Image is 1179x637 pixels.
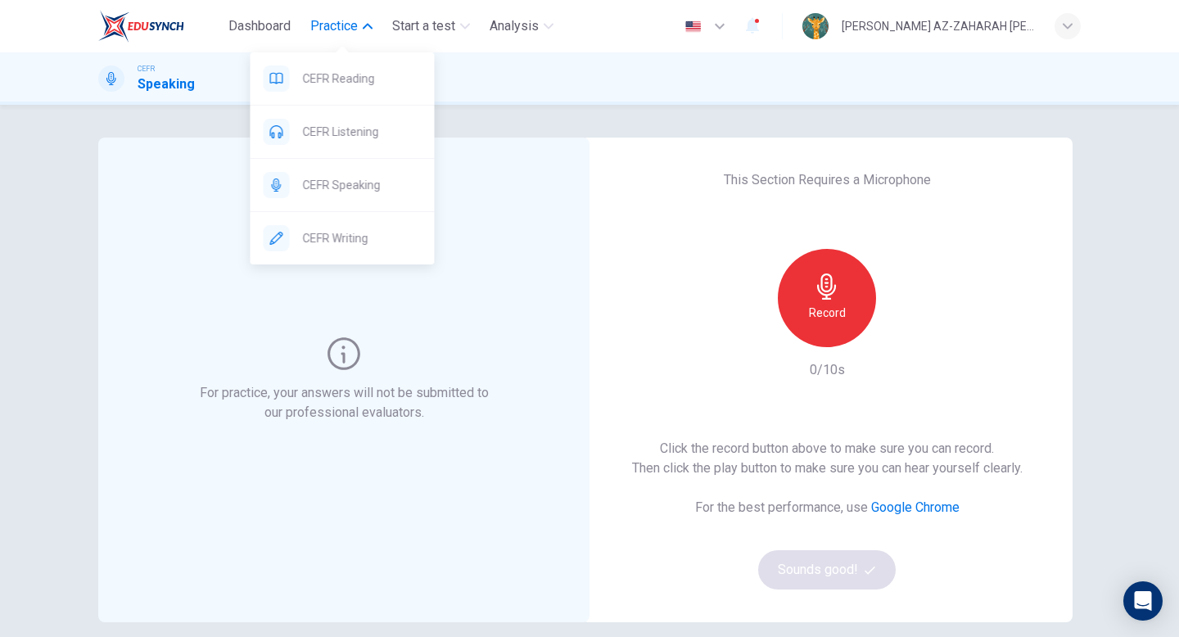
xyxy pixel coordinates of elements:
a: Google Chrome [871,499,960,515]
span: Analysis [490,16,539,36]
a: EduSynch logo [98,10,222,43]
h1: Speaking [138,75,195,94]
button: Analysis [483,11,560,41]
div: CEFR Writing [251,212,435,264]
span: Start a test [392,16,455,36]
h6: For the best performance, use [695,498,960,517]
span: CEFR Reading [303,69,422,88]
span: Dashboard [228,16,291,36]
span: CEFR [138,63,155,75]
img: EduSynch logo [98,10,184,43]
button: Dashboard [222,11,297,41]
h6: Click the record button above to make sure you can record. Then click the play button to make sur... [632,439,1023,478]
div: CEFR Speaking [251,159,435,211]
img: en [683,20,703,33]
h6: Record [809,303,846,323]
span: Practice [310,16,358,36]
div: Open Intercom Messenger [1123,581,1163,621]
h6: 0/10s [810,360,845,380]
span: CEFR Writing [303,228,422,248]
button: Start a test [386,11,477,41]
span: CEFR Speaking [303,175,422,195]
button: Record [778,249,876,347]
img: Profile picture [802,13,829,39]
button: Practice [304,11,379,41]
span: CEFR Listening [303,122,422,142]
div: [PERSON_NAME] AZ-ZAHARAH [PERSON_NAME] [842,16,1035,36]
div: CEFR Reading [251,52,435,105]
h6: This Section Requires a Microphone [724,170,931,190]
div: CEFR Listening [251,106,435,158]
h6: For practice, your answers will not be submitted to our professional evaluators. [196,383,492,422]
